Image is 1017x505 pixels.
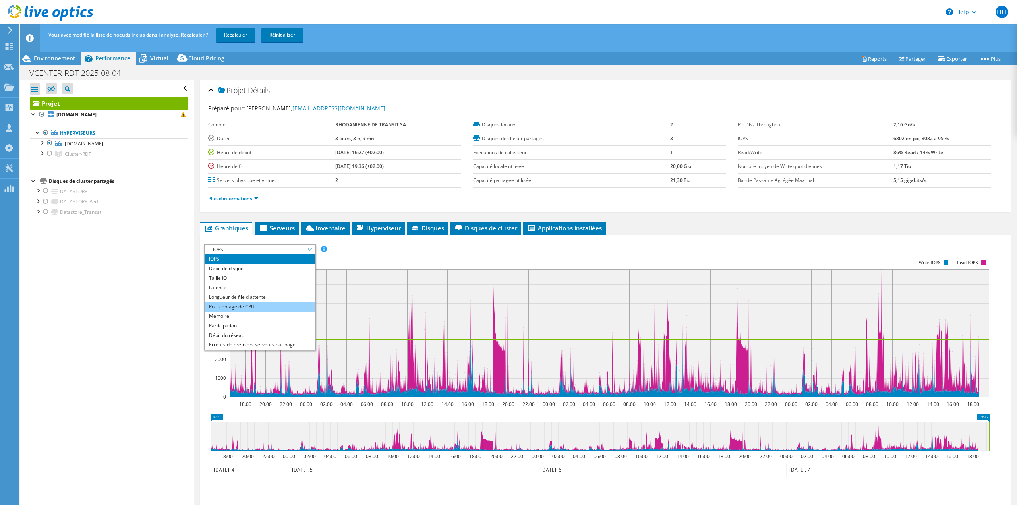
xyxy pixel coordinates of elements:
b: [DATE] 19:36 (+02:00) [335,163,384,170]
text: 12:00 [656,453,668,460]
text: 08:00 [863,453,875,460]
a: Reports [855,52,893,65]
text: 06:00 [846,401,858,408]
text: 04:00 [583,401,595,408]
b: 86% Read / 14% Write [893,149,943,156]
text: 22:00 [760,453,772,460]
text: 00:00 [283,453,295,460]
text: 20:00 [242,453,254,460]
text: 04:00 [573,453,585,460]
text: 22:00 [511,453,523,460]
b: 5,15 gigabits/s [893,177,926,184]
text: 16:00 [449,453,461,460]
li: Participation [205,321,315,331]
span: Hyperviseur [356,224,401,232]
h1: VCENTER-RDT-2025-08-04 [26,69,133,77]
a: Projet [30,97,188,110]
text: 20:00 [259,401,272,408]
text: 08:00 [866,401,878,408]
text: 20:00 [502,401,514,408]
text: 18:00 [967,453,979,460]
text: 18:00 [482,401,494,408]
text: 22:00 [765,401,777,408]
a: Plus d'informations [208,195,258,202]
span: Virtual [150,54,168,62]
text: 16:00 [704,401,717,408]
span: Inventaire [305,224,346,232]
text: 00:00 [300,401,312,408]
span: Serveurs [259,224,295,232]
text: 10:00 [884,453,896,460]
text: 12:00 [407,453,420,460]
text: 16:00 [462,401,474,408]
a: Réinitialiser [261,28,303,42]
text: 06:00 [345,453,357,460]
text: 18:00 [220,453,233,460]
span: Performance [95,54,130,62]
b: [DOMAIN_NAME] [56,111,97,118]
span: Détails [248,85,270,95]
b: [DATE] 16:27 (+02:00) [335,149,384,156]
text: 10:00 [635,453,648,460]
text: 12:00 [664,401,676,408]
text: 22:00 [522,401,535,408]
text: 12:00 [905,453,917,460]
label: Capacité locale utilisée [473,163,671,170]
text: 20:00 [490,453,503,460]
a: Cluster-RDT [30,149,188,159]
span: Projet [218,87,246,95]
span: Cluster-RDT [65,151,91,157]
text: 06:00 [842,453,855,460]
text: 0 [223,393,226,400]
label: Read/Write [738,149,893,157]
b: 2 [335,177,338,184]
span: HH [996,6,1008,18]
li: Latence [205,283,315,292]
label: Disques de cluster partagés [473,135,671,143]
text: 08:00 [366,453,378,460]
a: Plus [973,52,1007,65]
label: Bande Passante Agrégée Maximal [738,176,893,184]
text: 16:00 [947,401,959,408]
text: 06:00 [594,453,606,460]
a: DATASTORE1 [30,186,188,196]
text: 18:00 [967,401,979,408]
li: Taille IO [205,273,315,283]
text: 12:00 [907,401,919,408]
text: 14:00 [925,453,938,460]
label: Exécutions de collecteur [473,149,671,157]
text: 02:00 [304,453,316,460]
label: Disques locaux [473,121,671,129]
a: DATASTORE_Perf [30,197,188,207]
b: 2,16 Go/s [893,121,915,128]
b: 2 [670,121,673,128]
b: 20,00 Gio [670,163,691,170]
label: Pic Disk Throughput [738,121,893,129]
li: IOPS [205,254,315,264]
text: 10:00 [886,401,899,408]
span: Graphiques [204,224,248,232]
text: 02:00 [552,453,565,460]
li: Pourcentage de CPU [205,302,315,312]
label: Durée [208,135,335,143]
text: Read IOPS [957,260,978,265]
text: 06:00 [603,401,615,408]
text: 22:00 [262,453,275,460]
text: 2000 [215,356,226,363]
a: Datastore_Transat [30,207,188,217]
span: Cloud Pricing [188,54,224,62]
label: Préparé pour: [208,104,245,112]
text: 14:00 [441,401,454,408]
text: 00:00 [543,401,555,408]
a: Exporter [932,52,973,65]
label: Heure de fin [208,163,335,170]
text: 02:00 [801,453,813,460]
a: Hyperviseurs [30,128,188,138]
text: 04:00 [324,453,336,460]
a: Recalculer [216,28,255,42]
text: 10:00 [644,401,656,408]
label: Compte [208,121,335,129]
b: RHODANIENNE DE TRANSIT SA [335,121,406,128]
text: 18:00 [239,401,251,408]
text: 00:00 [780,453,793,460]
